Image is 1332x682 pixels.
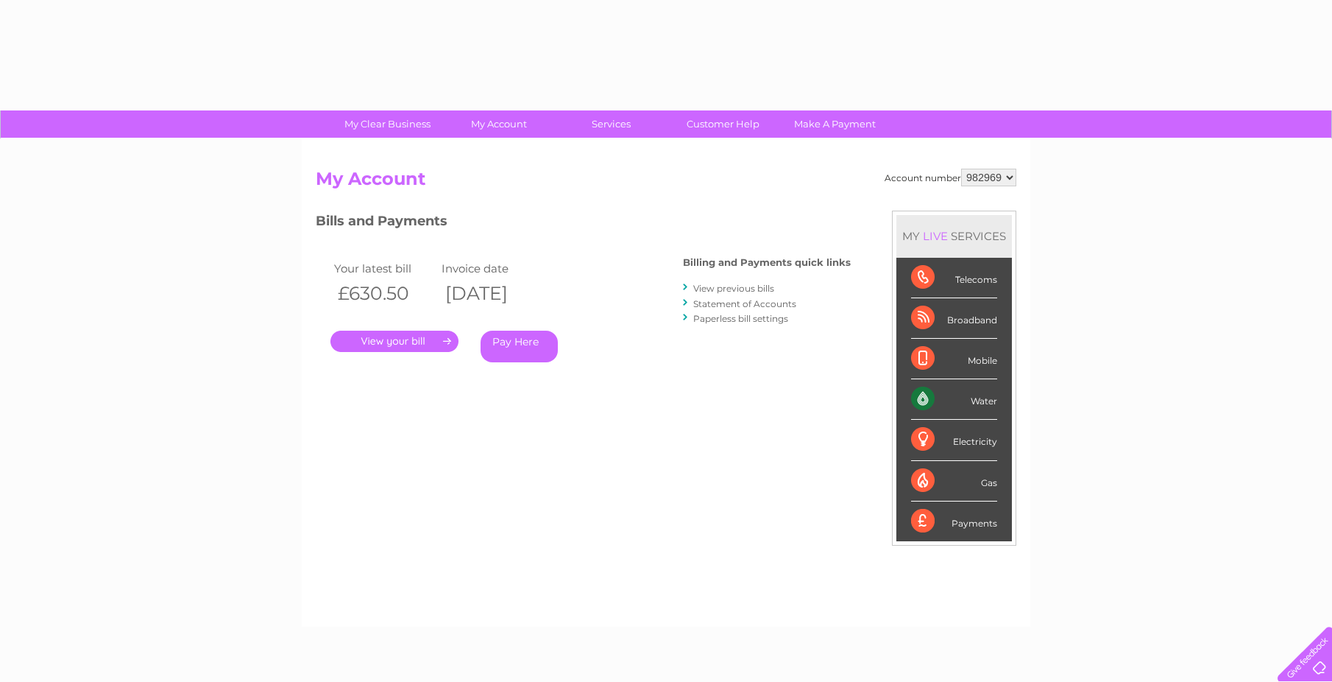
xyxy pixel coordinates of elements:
a: Statement of Accounts [693,298,796,309]
td: Your latest bill [330,259,438,278]
a: Services [550,110,672,138]
a: Pay Here [481,331,558,362]
a: View previous bills [693,283,774,294]
div: Account number [885,169,1016,186]
a: Make A Payment [774,110,896,138]
a: Paperless bill settings [693,313,788,324]
th: [DATE] [438,278,545,309]
h2: My Account [316,169,1016,197]
div: MY SERVICES [896,215,1012,257]
h3: Bills and Payments [316,211,851,236]
td: Invoice date [438,259,545,278]
a: . [330,331,458,352]
a: My Clear Business [327,110,448,138]
div: Water [911,379,997,420]
div: Gas [911,461,997,502]
div: LIVE [920,229,951,243]
a: Customer Help [662,110,784,138]
div: Payments [911,502,997,541]
h4: Billing and Payments quick links [683,257,851,268]
div: Electricity [911,420,997,460]
a: My Account [439,110,560,138]
div: Mobile [911,339,997,379]
div: Telecoms [911,258,997,298]
div: Broadband [911,298,997,339]
th: £630.50 [330,278,438,309]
